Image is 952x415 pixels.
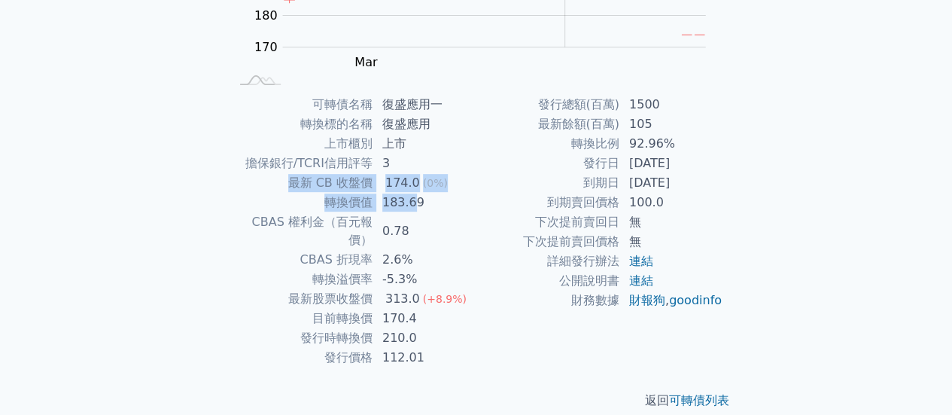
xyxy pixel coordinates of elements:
td: 最新股票收盤價 [230,289,373,309]
td: 發行總額(百萬) [476,95,620,114]
td: 下次提前賣回日 [476,212,620,232]
td: [DATE] [620,173,723,193]
td: 轉換比例 [476,134,620,154]
td: 105 [620,114,723,134]
a: 財報狗 [629,293,665,307]
td: 財務數據 [476,291,620,310]
td: 復盛應用 [373,114,476,134]
td: 183.69 [373,193,476,212]
td: 上市 [373,134,476,154]
td: 下次提前賣回價格 [476,232,620,252]
td: , [620,291,723,310]
iframe: Chat Widget [877,343,952,415]
td: CBAS 權利金（百元報價） [230,212,373,250]
td: 無 [620,232,723,252]
td: 112.01 [373,348,476,368]
p: 返回 [211,392,741,410]
td: 發行價格 [230,348,373,368]
td: 詳細發行辦法 [476,252,620,271]
td: 最新 CB 收盤價 [230,173,373,193]
td: 到期賣回價格 [476,193,620,212]
td: [DATE] [620,154,723,173]
div: 313.0 [382,290,423,308]
div: 聊天小工具 [877,343,952,415]
td: 3 [373,154,476,173]
td: CBAS 折現率 [230,250,373,270]
td: 發行日 [476,154,620,173]
td: 目前轉換價 [230,309,373,328]
div: 174.0 [382,174,423,192]
a: 連結 [629,273,653,288]
td: 1500 [620,95,723,114]
td: 擔保銀行/TCRI信用評等 [230,154,373,173]
tspan: 180 [254,8,278,23]
td: 100.0 [620,193,723,212]
tspan: 170 [254,40,278,54]
td: 公開說明書 [476,271,620,291]
td: 92.96% [620,134,723,154]
td: 到期日 [476,173,620,193]
td: 轉換價值 [230,193,373,212]
td: 轉換溢價率 [230,270,373,289]
a: 可轉債列表 [669,393,729,407]
td: 上市櫃別 [230,134,373,154]
a: 連結 [629,254,653,268]
td: 2.6% [373,250,476,270]
tspan: Mar [354,55,378,69]
td: 無 [620,212,723,232]
span: (0%) [423,177,448,189]
td: 170.4 [373,309,476,328]
td: 最新餘額(百萬) [476,114,620,134]
td: -5.3% [373,270,476,289]
a: goodinfo [669,293,722,307]
td: 發行時轉換價 [230,328,373,348]
td: 210.0 [373,328,476,348]
td: 轉換標的名稱 [230,114,373,134]
td: 復盛應用一 [373,95,476,114]
span: (+8.9%) [423,293,467,305]
td: 0.78 [373,212,476,250]
td: 可轉債名稱 [230,95,373,114]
